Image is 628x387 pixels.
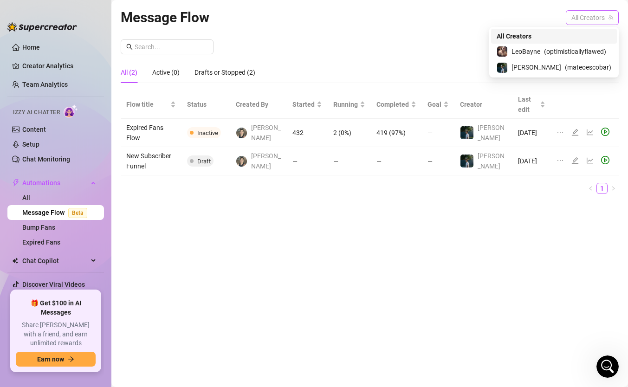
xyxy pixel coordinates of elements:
[251,123,282,143] span: [PERSON_NAME]
[328,119,371,147] td: 2 (0%)
[565,62,611,72] span: ( mateoescobar )
[22,209,91,216] a: Message FlowBeta
[44,78,290,111] li: → Start fast with ready-to-use templates, or fully customize them to match your tone. Just go to ...
[30,306,290,317] div: [PERSON_NAME] @Supercreator
[460,155,473,168] img: Mateo
[608,15,614,20] span: team
[497,63,507,73] img: Mateo
[571,129,579,136] span: edit
[22,281,85,288] a: Discover Viral Videos
[328,147,371,175] td: —
[197,158,211,165] span: Draft
[13,108,60,117] span: Izzy AI Chatter
[279,4,297,21] button: Collapse window
[371,90,422,119] th: Completed
[518,94,538,115] span: Last edit
[30,123,290,156] div: 👉 By default, these bump messages are , but the feature is . To start sending bumps for likes and...
[371,147,422,175] td: —
[121,67,137,77] div: All (2)
[371,119,422,147] td: 419 (97%)
[44,42,290,76] li: → [PERSON_NAME] chooses from your saved Bump Messages and sends different content depending on th...
[328,90,371,119] th: Running
[135,42,208,52] input: Search...
[297,4,313,20] div: Close
[12,179,19,187] span: thunderbolt
[571,157,579,164] span: edit
[333,99,358,110] span: Running
[22,155,70,163] a: Chat Monitoring
[511,62,561,72] span: [PERSON_NAME]
[422,147,454,175] td: —
[586,129,594,136] span: line-chart
[512,90,551,119] th: Last edit
[7,22,77,32] img: logo-BBDzfeDw.svg
[16,352,96,367] button: Earn nowarrow-right
[126,44,133,50] span: search
[30,257,290,279] div: Questions? We’re here to help! Message us, and the support team will be ready to assist!
[601,156,609,164] span: play-circle
[182,123,197,132] b: live
[251,151,282,171] span: [PERSON_NAME]
[16,299,96,317] span: 🎁 Get $100 in AI Messages
[427,99,441,110] span: Goal
[68,356,74,362] span: arrow-right
[497,46,507,57] img: LeoBayne
[460,126,473,139] img: Mateo
[557,129,564,136] span: ellipsis
[596,183,608,194] li: 1
[30,287,290,298] div: With Love,
[608,183,619,194] li: Next Page
[22,194,30,201] a: All
[12,258,18,264] img: Chat Copilot
[597,183,607,193] a: 1
[497,31,531,41] span: All Creators
[544,46,606,57] span: ( optimisticallyflawed )
[230,90,287,119] th: Created By
[126,99,168,110] span: Flow title
[22,224,55,231] a: Bump Fans
[454,90,512,119] th: Creator
[22,58,97,73] a: Creator Analytics
[287,90,328,119] th: Started
[121,90,181,119] th: Flow title
[292,99,315,110] span: Started
[608,183,619,194] button: right
[22,175,88,190] span: Automations
[121,147,181,175] td: New Subscriber Funnel
[22,141,39,148] a: Setup
[121,6,209,28] article: Message Flow
[588,186,594,191] span: left
[152,67,180,77] div: Active (0)
[181,90,230,119] th: Status
[586,157,594,164] span: line-chart
[596,355,619,378] iframe: Intercom live chat
[610,186,616,191] span: right
[478,124,505,142] span: [PERSON_NAME]
[148,5,174,20] h1: News
[512,119,551,147] td: [DATE]
[557,157,564,164] span: ellipsis
[287,119,328,147] td: 432
[44,79,113,88] b: Static templates
[44,43,115,52] b: Smarter delivery
[585,183,596,194] li: Previous Page
[236,156,247,167] img: Mauricio Grijalva
[266,123,278,132] b: off
[422,90,454,119] th: Goal
[376,99,409,110] span: Completed
[22,253,88,268] span: Chat Copilot
[22,239,60,246] a: Expired Fans
[22,126,46,133] a: Content
[121,119,181,147] td: Expired Fans Flow
[16,321,96,348] span: Share [PERSON_NAME] with a friend, and earn unlimited rewards
[37,355,64,363] span: Earn now
[236,128,247,138] img: Mauricio Grijalva
[287,147,328,175] td: —
[512,147,551,175] td: [DATE]
[585,183,596,194] button: left
[64,104,78,118] img: AI Chatter
[44,18,290,40] li: → You can now create bumps for Online fans, Comments on Post, and Likes on your Feed.
[511,46,540,57] span: LeoBayne
[194,67,255,77] div: Drafts or Stopped (2)
[422,119,454,147] td: —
